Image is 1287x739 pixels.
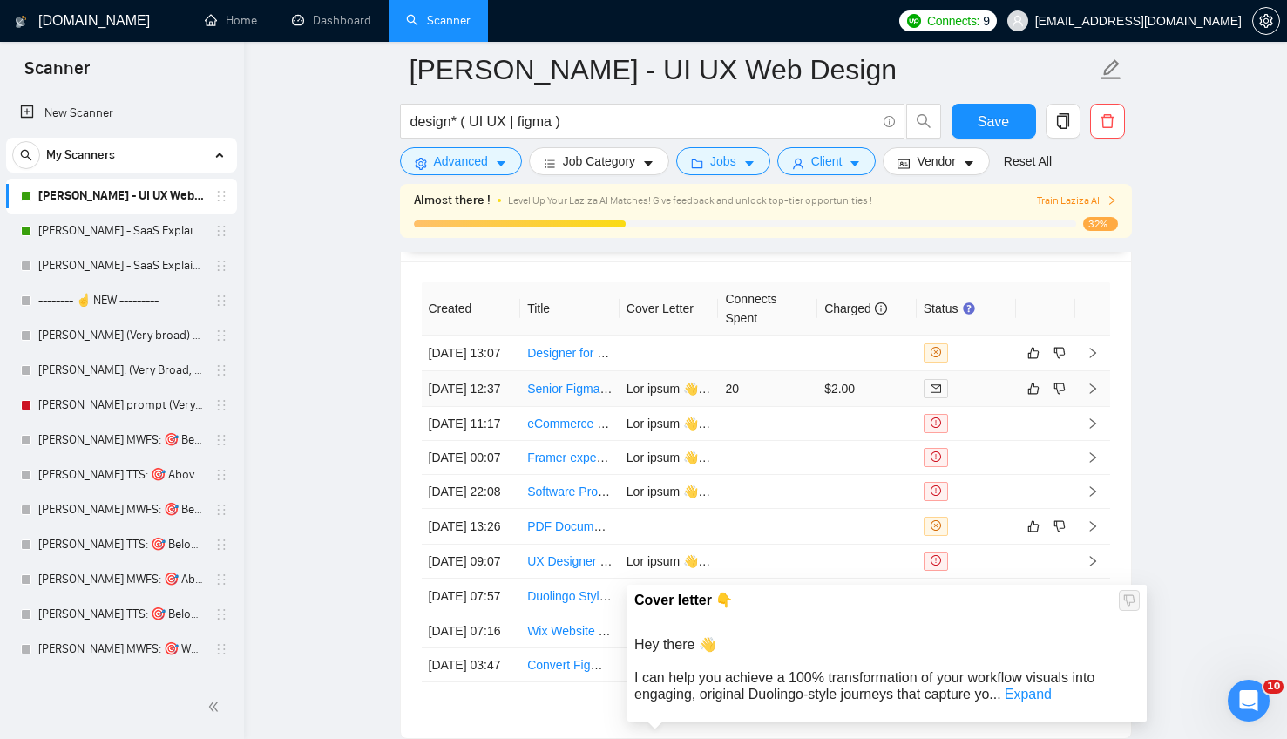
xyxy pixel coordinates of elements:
[906,104,941,139] button: search
[777,147,877,175] button: userClientcaret-down
[1049,378,1070,399] button: dislike
[1027,519,1040,533] span: like
[38,353,204,388] a: [PERSON_NAME]: (Very Broad, ALL CAT. ) Above/LONG Motion Graphics SaaS Animation
[38,423,204,458] a: [PERSON_NAME] MWFS: 🎯 Below/SHORT UI UX Web Design
[38,527,204,562] a: [PERSON_NAME] TTS: 🎯 Below/SHORT UI UX Web Design
[400,147,522,175] button: settingAdvancedcaret-down
[931,417,941,428] span: exclamation-circle
[205,13,257,28] a: homeHome
[1100,58,1122,81] span: edit
[38,388,204,423] a: [PERSON_NAME] prompt (Very broad) Design
[38,667,204,702] a: [PERSON_NAME] A: 🎯 Web Design (Bellow average descriptions)
[520,509,620,545] td: PDF Document Designer
[1037,193,1117,209] span: Train Laziza AI
[214,468,228,482] span: holder
[214,433,228,447] span: holder
[849,157,861,170] span: caret-down
[12,141,40,169] button: search
[38,248,204,283] a: [PERSON_NAME] - SaaS Explainer Video - Chat GPT Cover Letter
[422,475,521,509] td: [DATE] 22:08
[406,13,471,28] a: searchScanner
[792,157,804,170] span: user
[214,538,228,552] span: holder
[422,648,521,682] td: [DATE] 03:47
[883,147,989,175] button: idcardVendorcaret-down
[1252,14,1280,28] a: setting
[710,152,736,171] span: Jobs
[214,259,228,273] span: holder
[527,485,673,498] a: Software Product Designer
[907,14,921,28] img: upwork-logo.png
[527,589,750,603] a: Duolingo Style Graphic Designer Needed
[422,407,521,441] td: [DATE] 11:17
[214,189,228,203] span: holder
[214,398,228,412] span: holder
[1053,519,1066,533] span: dislike
[214,224,228,238] span: holder
[422,371,521,407] td: [DATE] 12:37
[527,417,967,431] a: eCommerce Designer (Premium Graphics, Product Photos & Figma Web Design)
[811,152,843,171] span: Client
[520,579,620,614] td: Duolingo Style Graphic Designer Needed
[817,371,917,407] td: $2.00
[410,111,876,132] input: Search Freelance Jobs...
[1023,516,1044,537] button: like
[1087,555,1099,567] span: right
[520,614,620,648] td: Wix Website Editor to finalise and launch new site by September 12
[1087,451,1099,464] span: right
[1087,520,1099,532] span: right
[527,658,878,672] a: Convert Figma Design File into a Live Website using Figma Sites
[1012,15,1024,27] span: user
[38,179,204,214] a: [PERSON_NAME] - UI UX Web Design
[1049,342,1070,363] button: dislike
[20,96,223,131] a: New Scanner
[1027,382,1040,396] span: like
[1053,382,1066,396] span: dislike
[520,475,620,509] td: Software Product Designer
[1252,7,1280,35] button: setting
[963,157,975,170] span: caret-down
[520,336,620,371] td: Designer for Workshop Game Assets (Figma)
[1027,346,1040,360] span: like
[38,562,204,597] a: [PERSON_NAME] MWFS: 🎯 Above/Long Web Design
[520,441,620,475] td: Framer expert that can import existing design from Figma + make it responsive + add animations
[508,194,872,207] span: Level Up Your Laziza AI Matches! Give feedback and unlock top-tier opportunities !
[495,157,507,170] span: caret-down
[634,590,1140,611] div: Cover letter 👇
[917,152,955,171] span: Vendor
[422,614,521,648] td: [DATE] 07:16
[527,554,847,568] a: UX Designer for Mobile App With Strong Figma Experience
[527,346,773,360] a: Designer for Workshop Game Assets (Figma)
[931,520,941,531] span: close-circle
[527,451,1049,464] a: Framer expert that can import existing design from Figma + make it responsive + add animations
[1023,342,1044,363] button: like
[527,382,803,396] a: Senior Figma Designer for Investment Client Portal
[927,11,979,31] span: Connects:
[884,116,895,127] span: info-circle
[1005,687,1052,702] a: Expand
[38,597,204,632] a: [PERSON_NAME] TTS: 🎯 Below/SHORT Web Design
[527,624,854,638] a: Wix Website Editor to finalise and launch new site by [DATE]
[931,485,941,496] span: exclamation-circle
[292,13,371,28] a: dashboardDashboard
[1263,680,1284,694] span: 10
[931,347,941,357] span: close-circle
[410,48,1096,92] input: Scanner name...
[634,636,1140,703] div: Hey there 👋 I can help you achieve a 100% transformation of your workflow visuals into engaging, ...
[10,56,104,92] span: Scanner
[978,111,1009,132] span: Save
[520,648,620,682] td: Convert Figma Design File into a Live Website using Figma Sites
[931,383,941,394] span: mail
[620,282,719,336] th: Cover Letter
[520,282,620,336] th: Title
[931,555,941,566] span: exclamation-circle
[1046,104,1080,139] button: copy
[422,441,521,475] td: [DATE] 00:07
[634,637,1094,702] span: Hey there 👋 I can help you achieve a 100% transformation of your workflow visuals into engaging, ...
[46,138,115,173] span: My Scanners
[527,519,663,533] a: PDF Document Designer
[415,157,427,170] span: setting
[1087,417,1099,430] span: right
[1023,378,1044,399] button: like
[718,282,817,336] th: Connects Spent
